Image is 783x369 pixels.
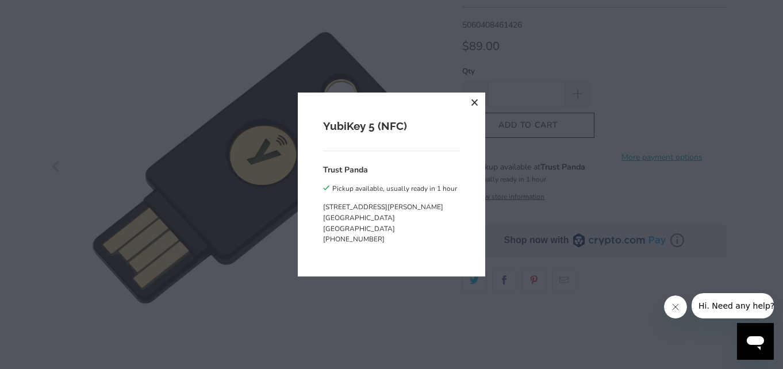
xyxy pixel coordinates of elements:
p: [STREET_ADDRESS][PERSON_NAME] [GEOGRAPHIC_DATA] [GEOGRAPHIC_DATA] [323,202,457,235]
span: Hi. Need any help? [7,8,83,17]
div: Pickup available, usually ready in 1 hour [332,182,457,195]
a: [PHONE_NUMBER] [323,235,385,244]
h3: Trust Panda [323,164,368,176]
button: close [465,93,485,113]
iframe: Button to launch messaging window [737,323,774,360]
iframe: Close message [664,295,687,318]
h2: YubiKey 5 (NFC) [323,118,460,134]
iframe: Message from company [692,293,774,318]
